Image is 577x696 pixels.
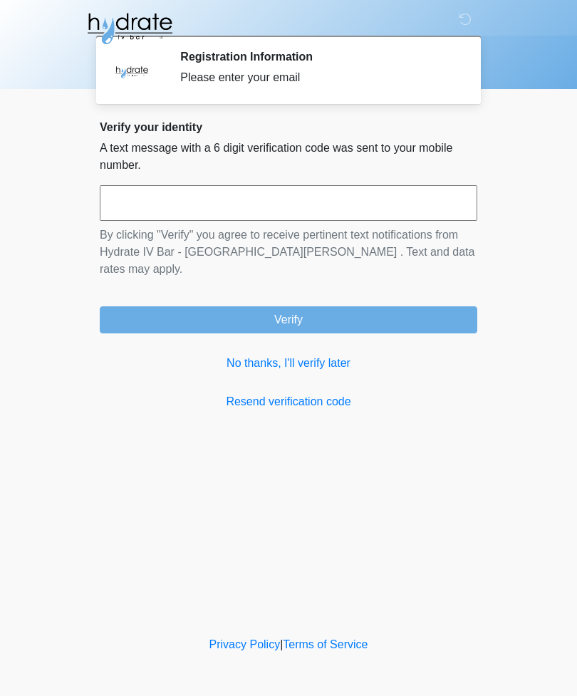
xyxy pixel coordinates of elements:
p: A text message with a 6 digit verification code was sent to your mobile number. [100,140,477,174]
img: Hydrate IV Bar - Fort Collins Logo [85,11,174,46]
h2: Verify your identity [100,120,477,134]
a: Resend verification code [100,393,477,410]
a: | [280,638,283,650]
img: Agent Avatar [110,50,153,93]
a: Terms of Service [283,638,368,650]
div: Please enter your email [180,69,456,86]
button: Verify [100,306,477,333]
p: By clicking "Verify" you agree to receive pertinent text notifications from Hydrate IV Bar - [GEO... [100,227,477,278]
a: No thanks, I'll verify later [100,355,477,372]
a: Privacy Policy [209,638,281,650]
